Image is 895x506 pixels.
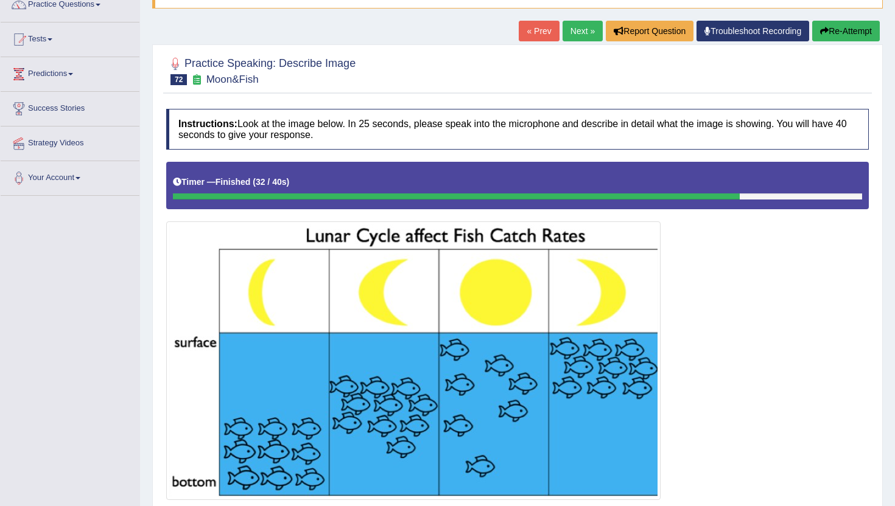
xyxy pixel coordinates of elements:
[1,23,139,53] a: Tests
[519,21,559,41] a: « Prev
[1,126,139,157] a: Strategy Videos
[256,177,287,187] b: 32 / 40s
[178,119,237,129] b: Instructions:
[166,109,869,150] h4: Look at the image below. In 25 seconds, please speak into the microphone and describe in detail w...
[190,74,203,86] small: Exam occurring question
[287,177,290,187] b: )
[1,161,139,192] a: Your Account
[812,21,880,41] button: Re-Attempt
[606,21,693,41] button: Report Question
[170,74,187,85] span: 72
[1,92,139,122] a: Success Stories
[253,177,256,187] b: (
[166,55,356,85] h2: Practice Speaking: Describe Image
[697,21,809,41] a: Troubleshoot Recording
[1,57,139,88] a: Predictions
[563,21,603,41] a: Next »
[206,74,259,85] small: Moon&Fish
[173,178,289,187] h5: Timer —
[216,177,251,187] b: Finished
